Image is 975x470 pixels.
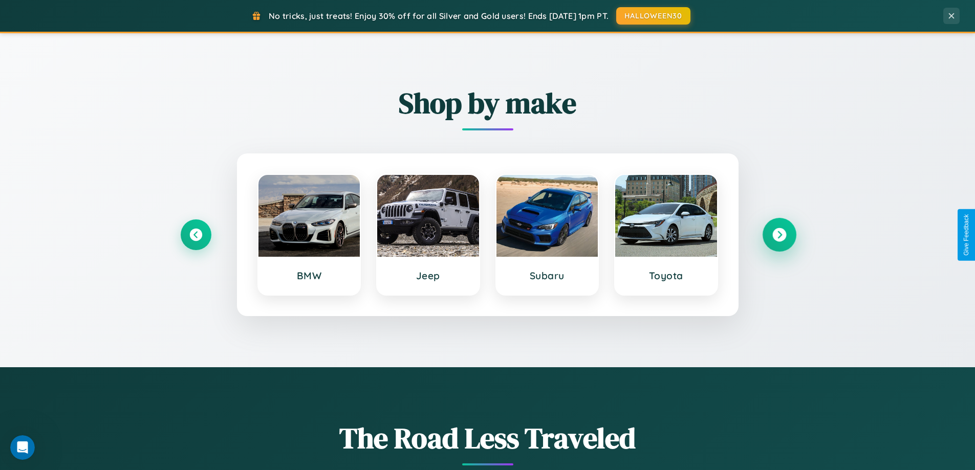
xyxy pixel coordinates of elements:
h3: Toyota [625,270,707,282]
h1: The Road Less Traveled [181,418,795,458]
button: HALLOWEEN30 [616,7,690,25]
span: No tricks, just treats! Enjoy 30% off for all Silver and Gold users! Ends [DATE] 1pm PT. [269,11,609,21]
iframe: Intercom live chat [10,435,35,460]
h3: Subaru [507,270,588,282]
div: Give Feedback [963,214,970,256]
h3: BMW [269,270,350,282]
h2: Shop by make [181,83,795,123]
h3: Jeep [387,270,469,282]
